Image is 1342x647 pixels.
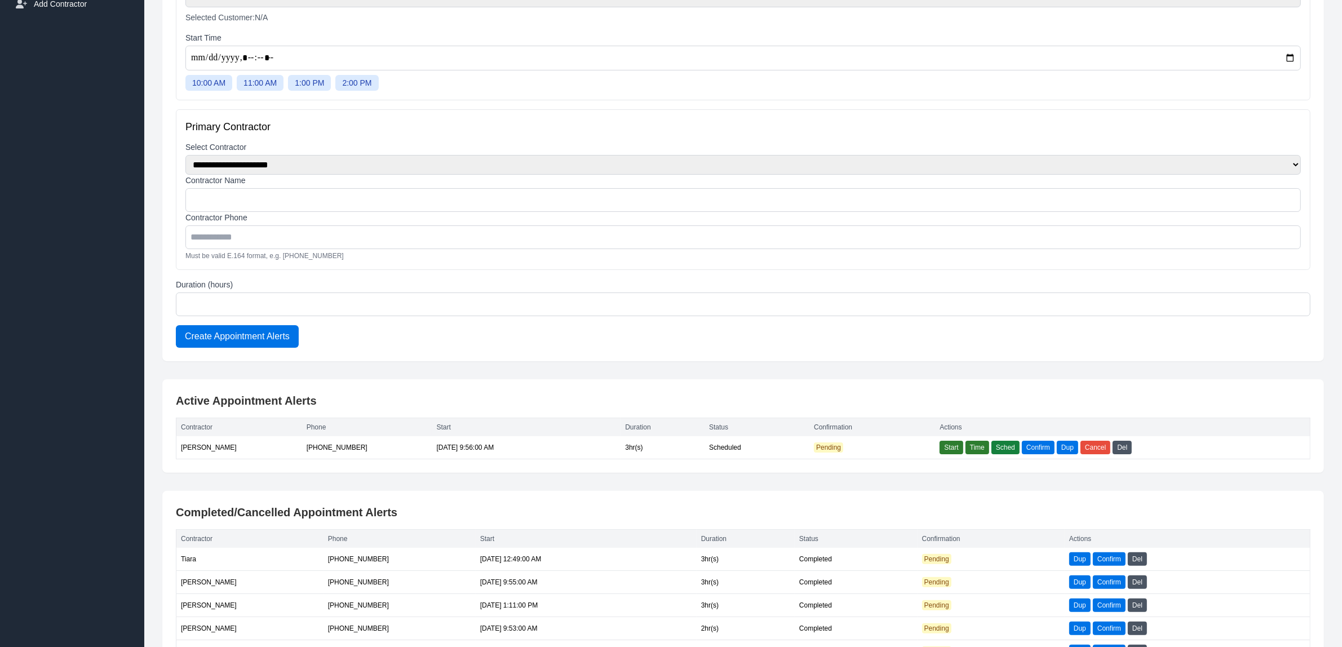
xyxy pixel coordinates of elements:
td: [PHONE_NUMBER] [324,571,476,594]
td: [PERSON_NAME] [176,617,324,640]
button: Cancel [1080,441,1110,454]
button: 1:00 PM [288,75,331,91]
th: Confirmation [918,530,1065,548]
button: Time [965,441,989,454]
th: Duration [621,418,705,437]
th: Status [705,418,809,437]
td: completed [795,548,918,571]
h2: Completed/Cancelled Appointment Alerts [176,504,1310,520]
button: Dup [1069,575,1091,589]
th: Contractor [176,418,302,437]
th: Phone [302,418,432,437]
button: Del [1128,622,1147,635]
td: [PHONE_NUMBER] [324,548,476,571]
button: Dup [1069,622,1091,635]
span: Pending [814,442,843,453]
button: Del [1128,599,1147,612]
span: Pending [922,554,951,564]
button: Start [940,441,963,454]
td: [PERSON_NAME] [176,436,302,459]
button: 10:00 AM [185,75,232,91]
th: Actions [1065,530,1310,548]
label: Contractor Name [185,175,1301,186]
button: Del [1113,441,1132,454]
p: Must be valid E.164 format, e.g. [PHONE_NUMBER] [185,251,1301,260]
td: [DATE] 9:53:00 AM [476,617,697,640]
td: completed [795,617,918,640]
p: Selected Customer: [185,12,1301,23]
label: Start Time [185,32,1301,43]
td: [PERSON_NAME] [176,594,324,617]
td: 3 hr(s) [621,436,705,459]
button: Dup [1069,552,1091,566]
th: Status [795,530,918,548]
button: Dup [1069,599,1091,612]
h2: Active Appointment Alerts [176,393,1310,409]
td: completed [795,571,918,594]
td: [DATE] 12:49:00 AM [476,548,697,571]
span: Pending [922,623,951,633]
td: 2 hr(s) [697,617,795,640]
td: [DATE] 9:56:00 AM [432,436,621,459]
button: Dup [1057,441,1078,454]
span: Pending [922,600,951,610]
label: Duration (hours) [176,279,1310,290]
button: 2:00 PM [335,75,378,91]
td: scheduled [705,436,809,459]
th: Duration [697,530,795,548]
td: [DATE] 9:55:00 AM [476,571,697,594]
button: Create Appointment Alerts [176,325,299,348]
td: 3 hr(s) [697,594,795,617]
button: Confirm [1093,622,1126,635]
th: Phone [324,530,476,548]
td: [PHONE_NUMBER] [302,436,432,459]
th: Start [432,418,621,437]
td: 3 hr(s) [697,548,795,571]
td: completed [795,594,918,617]
label: Select Contractor [185,141,1301,153]
td: [PHONE_NUMBER] [324,594,476,617]
button: Confirm [1093,599,1126,612]
span: N/A [255,13,268,22]
th: Contractor [176,530,324,548]
td: [PERSON_NAME] [176,571,324,594]
th: Actions [935,418,1310,437]
button: Confirm [1022,441,1055,454]
button: Sched [991,441,1020,454]
th: Start [476,530,697,548]
button: Del [1128,575,1147,589]
td: 3 hr(s) [697,571,795,594]
span: Pending [922,577,951,587]
th: Confirmation [809,418,935,437]
button: Del [1128,552,1147,566]
td: [DATE] 1:11:00 PM [476,594,697,617]
h3: Primary Contractor [185,119,1301,135]
button: Confirm [1093,552,1126,566]
td: Tiara [176,548,324,571]
button: 11:00 AM [237,75,284,91]
td: [PHONE_NUMBER] [324,617,476,640]
button: Confirm [1093,575,1126,589]
label: Contractor Phone [185,212,1301,223]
